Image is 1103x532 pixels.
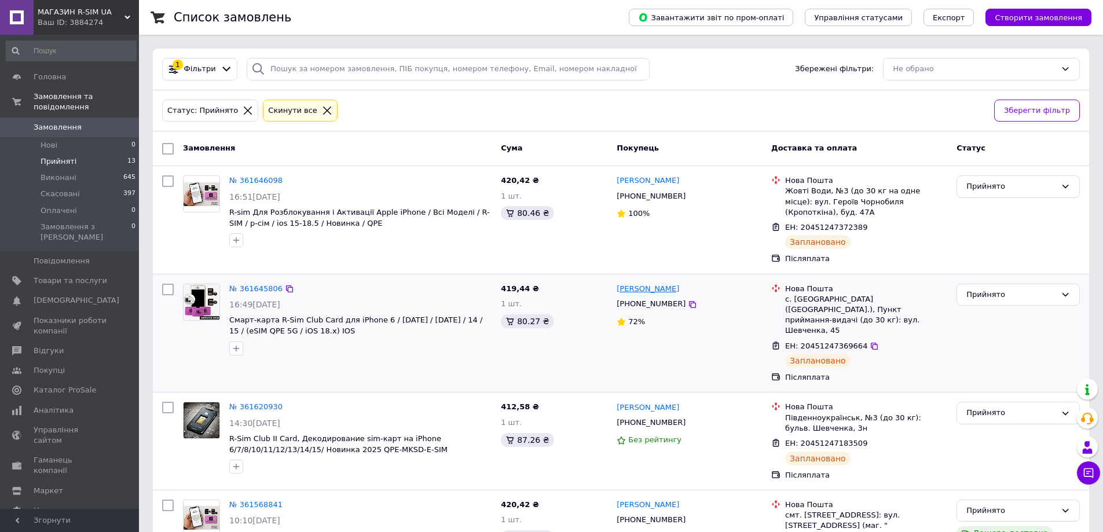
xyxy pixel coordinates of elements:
span: Аналітика [34,405,74,416]
span: [DEMOGRAPHIC_DATA] [34,295,119,306]
span: Маркет [34,486,63,496]
span: 100% [628,209,650,218]
span: 14:30[DATE] [229,419,280,428]
span: Замовлення з [PERSON_NAME] [41,222,131,243]
div: Післяплата [785,372,947,383]
div: 80.27 ₴ [501,314,554,328]
span: Замовлення [183,144,235,152]
div: Не обрано [893,63,1056,75]
div: Статус: Прийнято [165,105,240,117]
span: Експорт [933,13,965,22]
span: 0 [131,206,135,216]
h1: Список замовлень [174,10,291,24]
span: R-sim Для Розблокування і Активації Apple iPhone / Всі Моделі / R-SIM / р-сім / ios 15-18.5 / Нов... [229,208,490,228]
a: Смарт-карта R-Sim Club Card для iPhone 6 / [DATE] / [DATE] / 14 / 15 / (eSIM QPE 5G / iOS 18.x) IOS [229,315,482,335]
div: Прийнято [966,505,1056,517]
span: Налаштування [34,505,93,516]
span: Управління сайтом [34,425,107,446]
a: № 361646098 [229,176,283,185]
input: Пошук за номером замовлення, ПІБ покупця, номером телефону, Email, номером накладної [247,58,650,80]
div: Нова Пошта [785,175,947,186]
span: Каталог ProSale [34,385,96,395]
a: [PERSON_NAME] [617,284,679,295]
div: с. [GEOGRAPHIC_DATA] ([GEOGRAPHIC_DATA].), Пункт приймання-видачі (до 30 кг): вул. Шевченка, 45 [785,294,947,336]
span: 72% [628,317,645,326]
span: Зберегти фільтр [1004,105,1070,117]
a: Фото товару [183,402,220,439]
div: 87.26 ₴ [501,433,554,447]
span: Виконані [41,173,76,183]
div: 80.46 ₴ [501,206,554,220]
span: Доставка та оплата [771,144,857,152]
div: Ваш ID: 3884274 [38,17,139,28]
div: 1 [173,60,183,70]
span: 16:49[DATE] [229,300,280,309]
div: Прийнято [966,407,1056,419]
div: Післяплата [785,470,947,480]
a: № 361620930 [229,402,283,411]
div: Прийнято [966,289,1056,301]
span: Фільтри [184,64,216,75]
div: [PHONE_NUMBER] [614,189,688,204]
span: Покупець [617,144,659,152]
span: Нові [41,140,57,151]
span: Завантажити звіт по пром-оплаті [638,12,784,23]
div: Жовті Води, №3 (до 30 кг на одне місце): вул. Героїв Чорнобиля (Кропоткіна), буд. 47А [785,186,947,218]
a: Створити замовлення [974,13,1091,21]
a: [PERSON_NAME] [617,402,679,413]
span: Статус [957,144,985,152]
span: 420,42 ₴ [501,176,539,185]
a: [PERSON_NAME] [617,175,679,186]
button: Зберегти фільтр [994,100,1080,122]
span: 397 [123,189,135,199]
span: 16:51[DATE] [229,192,280,201]
div: Заплановано [785,354,851,368]
img: Фото товару [184,284,219,320]
div: Прийнято [966,181,1056,193]
button: Управління статусами [805,9,912,26]
div: Заплановано [785,452,851,465]
span: Повідомлення [34,256,90,266]
a: [PERSON_NAME] [617,500,679,511]
span: 0 [131,140,135,151]
span: Гаманець компанії [34,455,107,476]
button: Експорт [924,9,974,26]
span: 1 шт. [501,299,522,308]
img: Фото товару [184,182,219,206]
span: Показники роботи компанії [34,315,107,336]
div: Післяплата [785,254,947,264]
span: 10:10[DATE] [229,516,280,525]
span: 13 [127,156,135,167]
span: 0 [131,222,135,243]
span: Замовлення [34,122,82,133]
span: МАГАЗИН R-SIM UA [38,7,124,17]
div: Нова Пошта [785,500,947,510]
span: Головна [34,72,66,82]
span: 1 шт. [501,192,522,200]
img: Фото товару [184,402,219,438]
div: Заплановано [785,235,851,249]
span: Збережені фільтри: [795,64,874,75]
span: 1 шт. [501,515,522,524]
span: ЕН: 20451247372389 [785,223,867,232]
a: Фото товару [183,175,220,212]
span: Оплачені [41,206,77,216]
span: Управління статусами [814,13,903,22]
span: Товари та послуги [34,276,107,286]
span: 1 шт. [501,418,522,427]
button: Завантажити звіт по пром-оплаті [629,9,793,26]
div: Нова Пошта [785,284,947,294]
span: Без рейтингу [628,435,681,444]
span: Замовлення та повідомлення [34,91,139,112]
span: 419,44 ₴ [501,284,539,293]
a: Фото товару [183,284,220,321]
div: Cкинути все [266,105,320,117]
span: ЕН: 20451247183509 [785,439,867,447]
a: R-Sim Club II Card, Декодирование sim-карт на iPhone 6/7/8/10/11/12/13/14/15/ Новинка 2025 QPE-MK... [229,434,448,454]
span: Прийняті [41,156,76,167]
a: № 361568841 [229,500,283,509]
button: Чат з покупцем [1077,461,1100,485]
span: Покупці [34,365,65,376]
